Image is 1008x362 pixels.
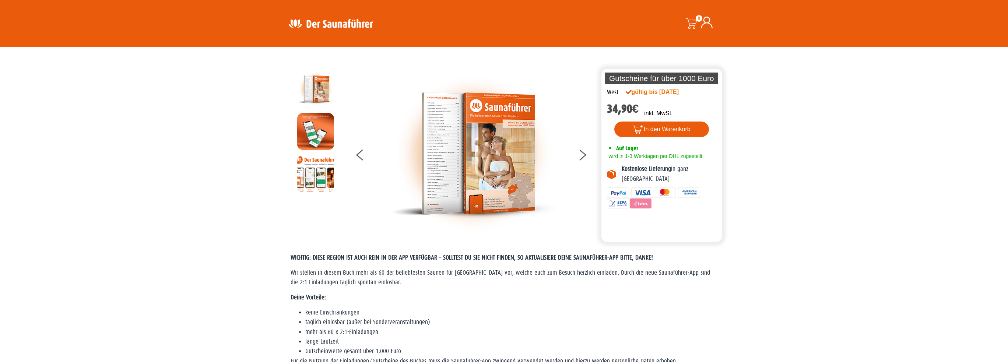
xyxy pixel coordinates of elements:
p: in ganz [GEOGRAPHIC_DATA] [622,164,717,184]
img: der-saunafuehrer-2025-west [391,71,556,236]
strong: Deine Vorteile: [291,294,326,301]
li: keine Einschränkungen [305,308,718,317]
b: Kostenlose Lieferung [622,165,671,172]
div: West [607,88,618,97]
li: Gutscheinwerte gesamt über 1.000 Euro [305,347,718,356]
p: inkl. MwSt. [644,109,672,118]
p: Gutscheine für über 1000 Euro [605,73,719,84]
li: lange Laufzeit [305,337,718,347]
bdi: 34,90 [607,102,639,116]
span: 0 [696,15,702,22]
img: MOCKUP-iPhone_regional [297,113,334,150]
li: mehr als 60 x 2:1-Einladungen [305,327,718,337]
span: Auf Lager [616,145,638,152]
img: Anleitung7tn [297,155,334,192]
span: WICHTIG: DIESE REGION IST AUCH REIN IN DER APP VERFÜGBAR – SOLLTEST DU SIE NICHT FINDEN, SO AKTUA... [291,254,653,261]
img: der-saunafuehrer-2025-west [297,71,334,108]
span: Wir stellen in diesem Buch mehr als 60 der beliebtesten Saunen für [GEOGRAPHIC_DATA] vor, welche ... [291,269,710,286]
span: wird in 1-3 Werktagen per DHL zugestellt [607,153,702,159]
span: € [632,102,639,116]
li: täglich einlösbar (außer bei Sonderveranstaltungen) [305,317,718,327]
div: gültig bis [DATE] [626,88,695,96]
button: In den Warenkorb [614,122,709,137]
